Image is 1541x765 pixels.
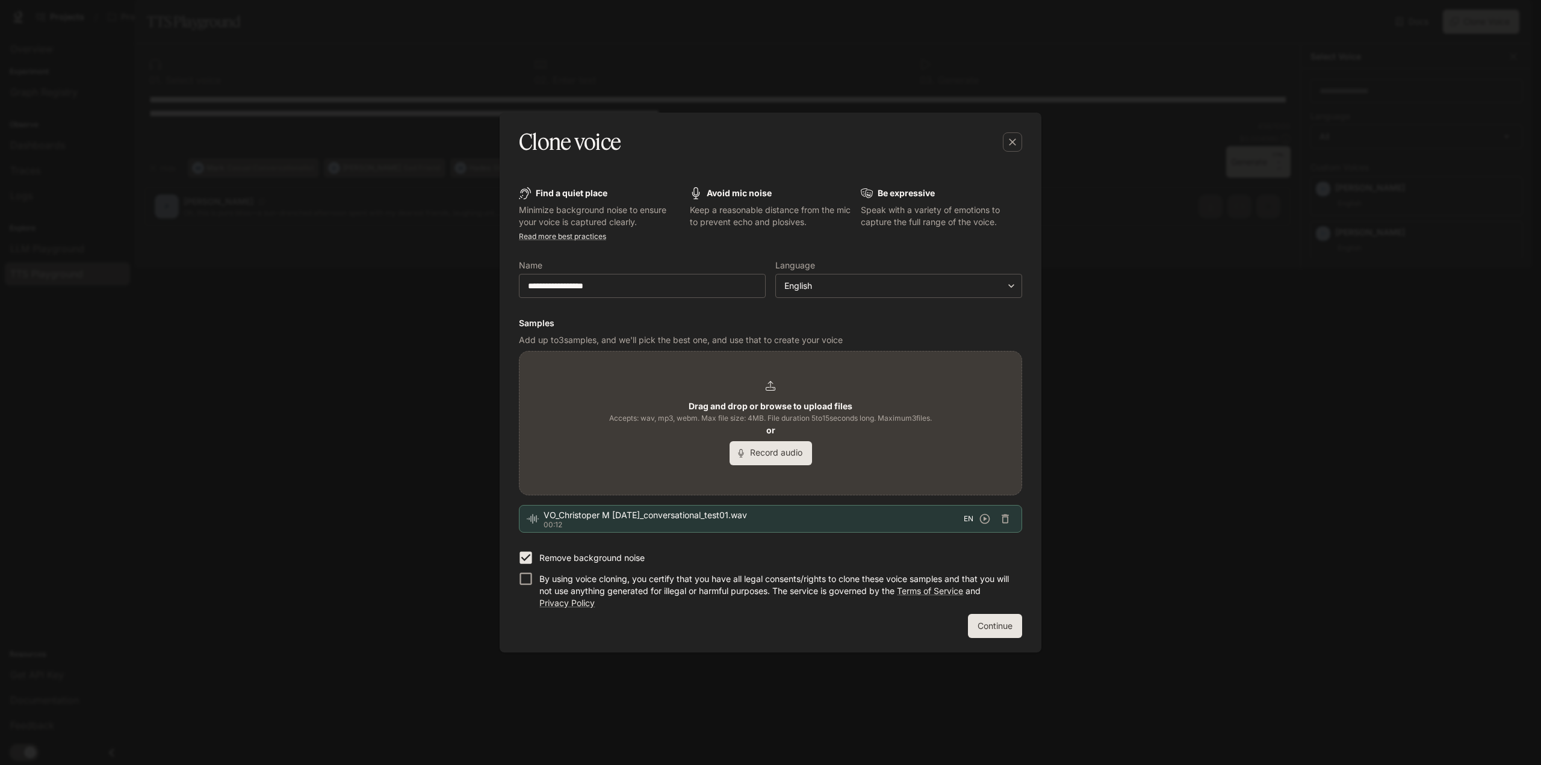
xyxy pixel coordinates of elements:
[776,280,1022,292] div: English
[707,188,772,198] b: Avoid mic noise
[519,127,621,157] h5: Clone voice
[544,509,964,521] span: VO_Christoper M [DATE]_conversational_test01.wav
[690,204,851,228] p: Keep a reasonable distance from the mic to prevent echo and plosives.
[544,521,964,528] p: 00:12
[519,232,606,241] a: Read more best practices
[689,401,852,411] b: Drag and drop or browse to upload files
[766,425,775,435] b: or
[519,317,1022,329] h6: Samples
[964,513,973,525] span: EN
[861,204,1022,228] p: Speak with a variety of emotions to capture the full range of the voice.
[784,280,1002,292] div: English
[897,586,963,596] a: Terms of Service
[539,598,595,608] a: Privacy Policy
[968,614,1022,638] button: Continue
[536,188,607,198] b: Find a quiet place
[519,334,1022,346] p: Add up to 3 samples, and we'll pick the best one, and use that to create your voice
[775,261,815,270] p: Language
[730,441,812,465] button: Record audio
[539,552,645,564] p: Remove background noise
[878,188,935,198] b: Be expressive
[609,412,932,424] span: Accepts: wav, mp3, webm. Max file size: 4MB. File duration 5 to 15 seconds long. Maximum 3 files.
[519,261,542,270] p: Name
[519,204,680,228] p: Minimize background noise to ensure your voice is captured clearly.
[539,573,1012,609] p: By using voice cloning, you certify that you have all legal consents/rights to clone these voice ...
